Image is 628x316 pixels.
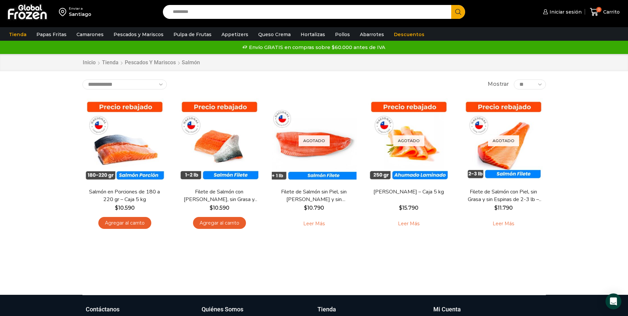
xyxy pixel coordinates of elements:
div: Santiago [69,11,91,18]
span: Mostrar [488,80,509,88]
bdi: 11.790 [494,205,513,211]
a: Descuentos [391,28,428,41]
a: Agregar al carrito: “Salmón en Porciones de 180 a 220 gr - Caja 5 kg” [98,217,151,229]
span: $ [210,205,213,211]
a: Agregar al carrito: “Filete de Salmón con Piel, sin Grasa y sin Espinas 1-2 lb – Caja 10 Kg” [193,217,246,229]
a: Filete de Salmón sin Piel, sin [PERSON_NAME] y sin [PERSON_NAME] – Caja 10 Kg [276,188,352,203]
a: 0 Carrito [588,4,621,20]
a: Filete de Salmón con [PERSON_NAME], sin Grasa y sin Espinas 1-2 lb – Caja 10 Kg [181,188,257,203]
bdi: 10.590 [115,205,135,211]
bdi: 15.790 [399,205,418,211]
a: Hortalizas [297,28,328,41]
a: Tienda [102,59,119,67]
h3: Contáctanos [86,305,120,314]
span: Carrito [602,9,620,15]
a: Pulpa de Frutas [170,28,215,41]
h1: Salmón [182,59,200,66]
img: address-field-icon.svg [59,6,69,18]
a: Queso Crema [255,28,294,41]
a: Leé más sobre “Salmón Ahumado Laminado - Caja 5 kg” [388,217,430,231]
a: Tienda [6,28,30,41]
a: [PERSON_NAME] – Caja 5 kg [370,188,447,196]
nav: Breadcrumb [82,59,200,67]
p: Agotado [488,135,519,146]
a: Papas Fritas [33,28,70,41]
a: Camarones [73,28,107,41]
a: Inicio [82,59,96,67]
div: Enviar a [69,6,91,11]
a: Salmón en Porciones de 180 a 220 gr – Caja 5 kg [86,188,163,203]
a: Filete de Salmón con Piel, sin Grasa y sin Espinas de 2-3 lb – Premium – Caja 10 kg [465,188,541,203]
p: Agotado [393,135,424,146]
span: Iniciar sesión [548,9,582,15]
a: Iniciar sesión [541,5,582,19]
span: $ [399,205,402,211]
a: Pescados y Mariscos [124,59,176,67]
bdi: 10.790 [304,205,324,211]
a: Leé más sobre “Filete de Salmón sin Piel, sin Grasa y sin Espinas – Caja 10 Kg” [293,217,335,231]
p: Agotado [299,135,330,146]
h3: Quiénes Somos [202,305,243,314]
h3: Mi Cuenta [433,305,461,314]
a: Pescados y Mariscos [110,28,167,41]
span: $ [115,205,118,211]
span: $ [494,205,498,211]
button: Search button [451,5,465,19]
bdi: 10.590 [210,205,229,211]
select: Pedido de la tienda [82,79,167,89]
span: $ [304,205,307,211]
a: Abarrotes [357,28,387,41]
a: Pollos [332,28,353,41]
a: Leé más sobre “Filete de Salmón con Piel, sin Grasa y sin Espinas de 2-3 lb - Premium - Caja 10 kg” [482,217,524,231]
a: Appetizers [218,28,252,41]
div: Open Intercom Messenger [605,293,621,309]
span: 0 [596,7,602,12]
h3: Tienda [317,305,336,314]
